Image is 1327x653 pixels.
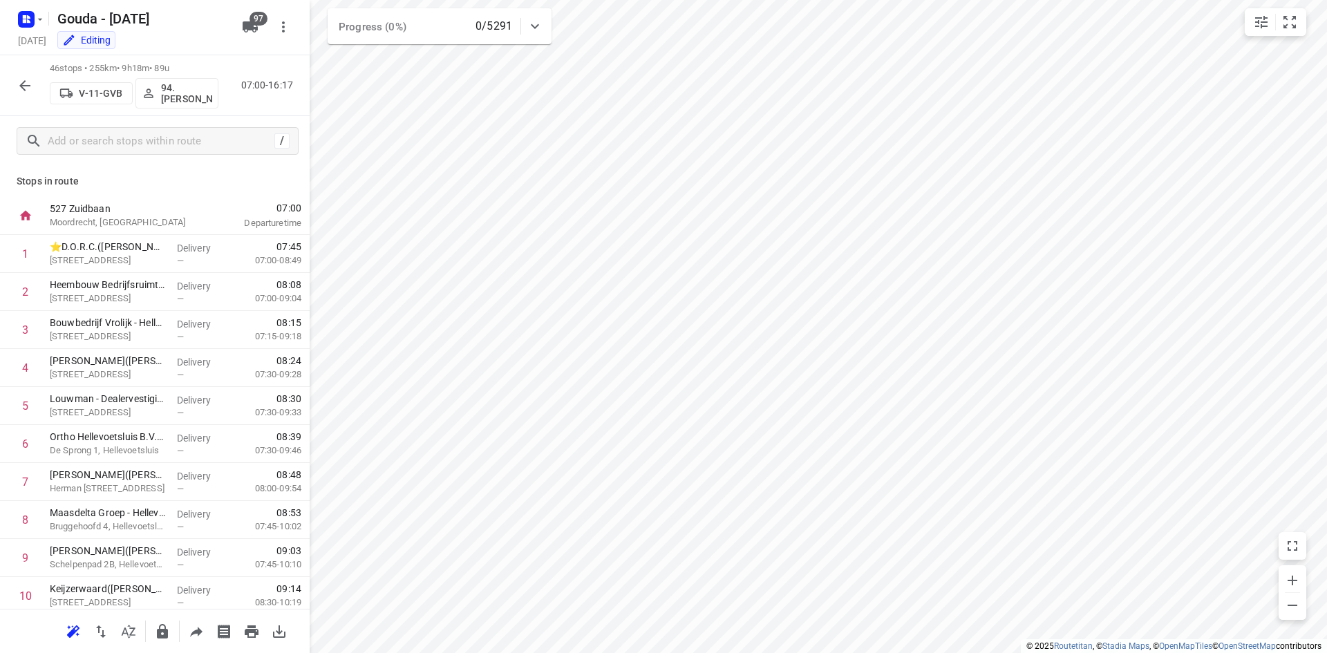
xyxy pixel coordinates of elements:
[50,82,133,104] button: V-11-GVB
[48,131,274,152] input: Add or search stops within route
[233,558,301,571] p: 07:45-10:10
[59,624,87,637] span: Reoptimize route
[177,355,228,369] p: Delivery
[50,278,166,292] p: Heembouw Bedrijfsruimten Zuid B.V.(Julian Slingerland)
[177,370,184,380] span: —
[276,430,301,444] span: 08:39
[1245,8,1306,36] div: small contained button group
[1026,641,1321,651] li: © 2025 , © , © © contributors
[149,618,176,645] button: Lock route
[50,292,166,305] p: Voltaweg 3, Hellevoetsluis
[233,596,301,609] p: 08:30-10:19
[50,520,166,533] p: Bruggehoofd 4, Hellevoetsluis
[50,216,194,229] p: Moordrecht, [GEOGRAPHIC_DATA]
[177,583,228,597] p: Delivery
[276,468,301,482] span: 08:48
[177,279,228,293] p: Delivery
[236,13,264,41] button: 97
[276,582,301,596] span: 09:14
[177,522,184,532] span: —
[12,32,52,48] h5: Project date
[50,558,166,571] p: Schelpenpad 2B, Hellevoetsluis
[177,507,228,521] p: Delivery
[50,354,166,368] p: Ludvig Svensson(Sander de Munnik)
[233,444,301,457] p: 07:30-09:46
[50,368,166,381] p: Marconiweg 2, Hellevoetsluis
[22,323,28,337] div: 3
[182,624,210,637] span: Share route
[22,247,28,261] div: 1
[22,361,28,375] div: 4
[50,468,166,482] p: HAP Nieuwenhoorn(Ilona Bogerman)
[276,354,301,368] span: 08:24
[276,316,301,330] span: 08:15
[328,8,552,44] div: Progress (0%)0/5291
[22,475,28,489] div: 7
[50,392,166,406] p: Louwman - Dealervestiging Toyota en Peugeot(Manon van Leeuwen-Feenstra (WIJZIGINGEN ALLEEN VIA MA...
[233,254,301,267] p: 07:00-08:49
[276,278,301,292] span: 08:08
[19,589,32,603] div: 10
[276,506,301,520] span: 08:53
[115,624,142,637] span: Sort by time window
[177,446,184,456] span: —
[233,292,301,305] p: 07:00-09:04
[50,316,166,330] p: Bouwbedrijf Vrolijk - Hellevoetsluis(Leon de Groot)
[1159,641,1212,651] a: OpenMapTiles
[50,202,194,216] p: 527 Zuidbaan
[250,12,267,26] span: 97
[50,406,166,419] p: Daltonweg 1, Hellevoetsluis
[177,484,184,494] span: —
[276,240,301,254] span: 07:45
[274,133,290,149] div: /
[1248,8,1275,36] button: Map settings
[1054,641,1093,651] a: Routetitan
[177,256,184,266] span: —
[270,13,297,41] button: More
[50,240,166,254] p: ⭐D.O.R.C.(Diana Brandsema Petro)
[241,78,299,93] p: 07:00-16:17
[177,431,228,445] p: Delivery
[135,78,218,108] button: 94.[PERSON_NAME]
[233,330,301,343] p: 07:15-09:18
[50,430,166,444] p: Ortho Hellevoetsluis B.V.(Tim Schouten)
[87,624,115,637] span: Reverse route
[1218,641,1276,651] a: OpenStreetMap
[22,551,28,565] div: 9
[50,596,166,609] p: [STREET_ADDRESS]
[233,368,301,381] p: 07:30-09:28
[233,406,301,419] p: 07:30-09:33
[22,437,28,451] div: 6
[177,317,228,331] p: Delivery
[22,285,28,299] div: 2
[476,18,512,35] p: 0/5291
[50,582,166,596] p: Keijzerwaard(Mabel van der Bom)
[177,294,184,304] span: —
[233,520,301,533] p: 07:45-10:02
[210,216,301,230] p: Departure time
[233,482,301,495] p: 08:00-09:54
[210,201,301,215] span: 07:00
[1102,641,1149,651] a: Stadia Maps
[50,444,166,457] p: De Sprong 1, Hellevoetsluis
[17,174,293,189] p: Stops in route
[161,82,212,104] p: 94.[PERSON_NAME]
[238,624,265,637] span: Print route
[339,21,406,33] span: Progress (0%)
[177,598,184,608] span: —
[276,544,301,558] span: 09:03
[177,469,228,483] p: Delivery
[50,482,166,495] p: Herman Heijermansstraat 1C, Hellevoetsluis
[50,254,166,267] p: [STREET_ADDRESS]
[62,33,111,47] div: You are currently in edit mode.
[177,241,228,255] p: Delivery
[276,392,301,406] span: 08:30
[50,544,166,558] p: Helius MC Huisartsenpraktijk(Marieke van Lammeren)
[52,8,231,30] h5: Rename
[177,545,228,559] p: Delivery
[50,506,166,520] p: Maasdelta Groep - Hellevoetsluis(Ingrid Machielse)
[50,330,166,343] p: Voltaweg 41, Hellevoetsluis
[22,513,28,527] div: 8
[22,399,28,413] div: 5
[265,624,293,637] span: Download route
